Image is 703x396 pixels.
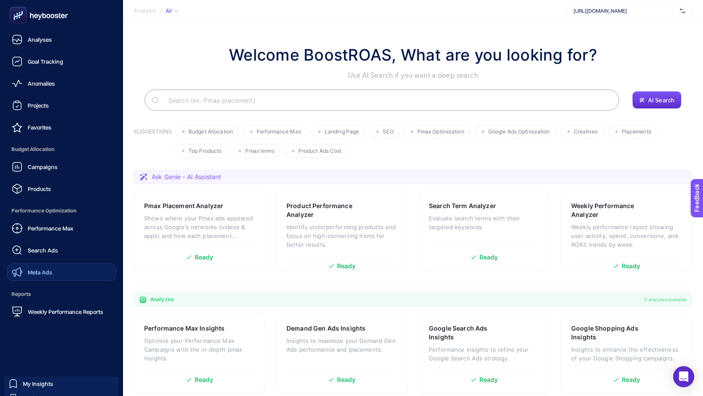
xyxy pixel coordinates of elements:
span: Landing Page [325,129,359,135]
span: Google Ads Optimization [488,129,550,135]
div: Open Intercom Messenger [673,366,694,387]
span: / [160,7,162,14]
p: Evaluate search terms with their targeted keywords [429,214,540,231]
h3: Performance Max Insights [144,324,225,333]
p: Performance insights to refine your Google Search Ads strategy. [429,345,540,363]
span: My Insights [23,380,53,387]
span: Pmax Optimization [417,129,464,135]
span: Anomalies [28,80,55,87]
span: Reports [7,285,116,303]
a: Favorites [7,119,116,136]
span: Favorites [28,124,51,131]
span: 11 analyzes available [644,296,687,303]
a: Campaigns [7,158,116,176]
h3: Product Performance Analyzer [286,202,370,219]
span: Search Ads [28,247,58,254]
span: Ready [337,377,356,383]
a: Meta Ads [7,263,116,281]
span: Analysis [134,7,156,14]
h3: Google Search Ads Insights [429,324,511,342]
p: Insights to enhance the effectiveness of your Google Shopping campaigns. [571,345,682,363]
h3: Search Term Analyzer [429,202,496,210]
span: Performance Max [28,225,73,232]
span: Campaigns [28,163,58,170]
a: Performance Max InsightsOptimize your Performance Max Campaigns with the in-depth pmax insights.R... [134,313,265,393]
span: Ready [195,254,214,260]
a: Weekly Performance AnalyzerWeekly performance report showing user activity, spend, conversions, a... [561,191,692,271]
a: Search Ads [7,241,116,259]
h3: Weekly Performance Analyzer [571,202,654,219]
a: Analyses [7,31,116,48]
a: Weekly Performance Reports [7,303,116,320]
span: Placements [622,129,651,135]
span: Product Ads Cost [298,148,342,155]
input: Search [161,88,612,112]
span: Ready [622,377,641,383]
span: Meta Ads [28,269,52,276]
img: svg%3e [680,7,685,15]
a: Products [7,180,116,198]
a: Demand Gen Ads InsightsInsights to maximize your Demand Gen Ads performance and placements.Ready [276,313,408,393]
p: Insights to maximize your Demand Gen Ads performance and placements. [286,336,397,354]
span: [URL][DOMAIN_NAME] [573,7,676,14]
span: Products [28,185,51,192]
span: Ready [479,377,498,383]
span: Ready [337,263,356,269]
span: Weekly Performance Reports [28,308,103,315]
p: Shows where your Pmax ads appeared across Google's networks (videos & apps) and how each placemen... [144,214,255,240]
a: Product Performance AnalyzerIdentify underperforming products and focus on high-converting items ... [276,191,408,271]
span: Feedback [5,3,33,10]
h3: SUGGESTIONS [134,128,172,158]
span: Budget Allocation [188,129,233,135]
h3: Demand Gen Ads Insights [286,324,366,333]
span: SEO [383,129,393,135]
span: Pmax terms [245,148,274,155]
span: Projects [28,102,49,109]
span: AI Search [648,97,674,104]
a: My Insights [4,377,119,391]
a: Anomalies [7,75,116,92]
a: Goal Tracking [7,53,116,70]
span: Creatives [574,129,598,135]
a: Google Search Ads InsightsPerformance insights to refine your Google Search Ads strategy.Ready [418,313,550,393]
a: Projects [7,97,116,114]
p: Weekly performance report showing user activity, spend, conversions, and ROAS trends by week. [571,223,682,249]
span: Performance Optimization [7,202,116,220]
p: Identify underperforming products and focus on high-converting items for better results. [286,223,397,249]
div: All [166,7,178,14]
span: Performance Max [257,129,301,135]
p: Use AI Search if you want a deep search [229,70,597,81]
a: Performance Max [7,220,116,237]
span: Analyses [28,36,52,43]
span: Ready [195,377,214,383]
span: Budget Allocation [7,140,116,158]
h3: Google Shopping Ads Insights [571,324,655,342]
span: Ready [479,254,498,260]
h1: Welcome BoostROAS, What are you looking for? [229,43,597,67]
h3: Pmax Placement Analyzer [144,202,223,210]
a: Google Shopping Ads InsightsInsights to enhance the effectiveness of your Google Shopping campaig... [561,313,692,393]
span: Top Products [188,148,221,155]
span: Ask Genie - AI Assistant [152,173,221,181]
span: Ready [622,263,641,269]
a: Search Term AnalyzerEvaluate search terms with their targeted keywordsReady [418,191,550,271]
span: Goal Tracking [28,58,63,65]
a: Pmax Placement AnalyzerShows where your Pmax ads appeared across Google's networks (videos & apps... [134,191,265,271]
p: Optimize your Performance Max Campaigns with the in-depth pmax insights. [144,336,255,363]
button: AI Search [632,91,681,109]
span: Analyzes [150,296,174,303]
